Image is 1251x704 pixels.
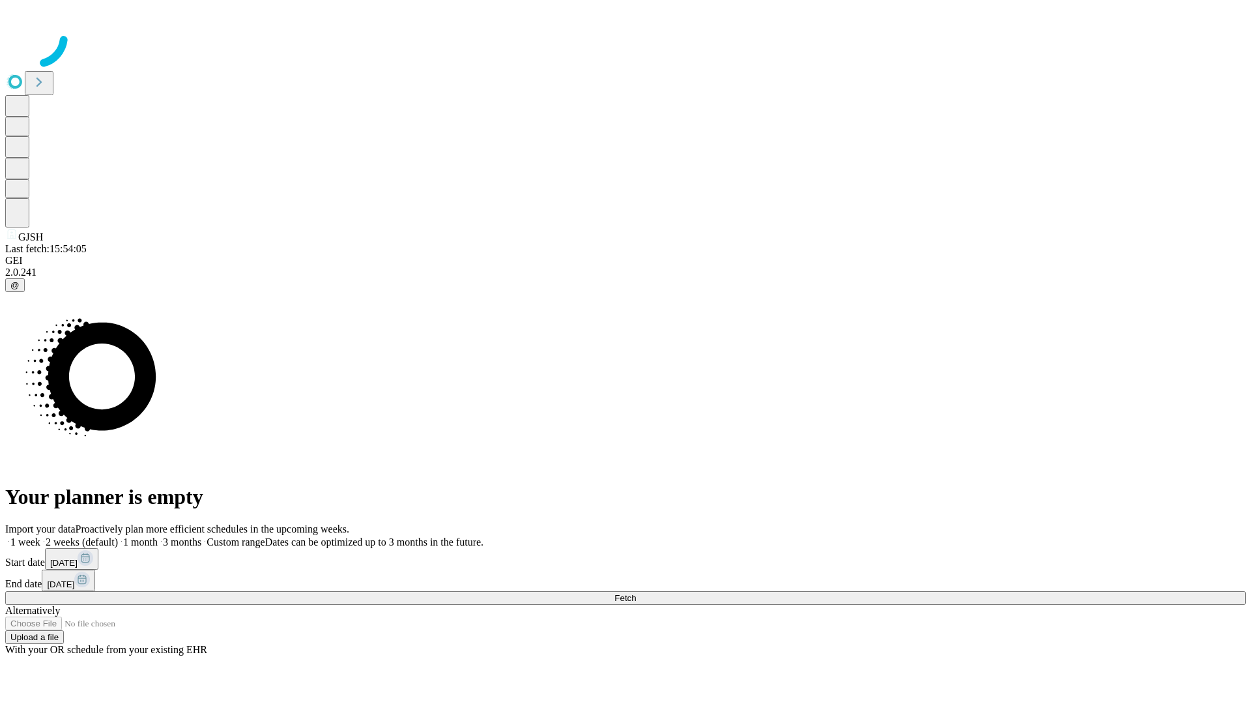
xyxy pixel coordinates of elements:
[265,536,483,548] span: Dates can be optimized up to 3 months in the future.
[5,591,1246,605] button: Fetch
[5,605,60,616] span: Alternatively
[45,548,98,570] button: [DATE]
[5,485,1246,509] h1: Your planner is empty
[46,536,118,548] span: 2 weeks (default)
[5,267,1246,278] div: 2.0.241
[18,231,43,242] span: GJSH
[5,278,25,292] button: @
[50,558,78,568] span: [DATE]
[42,570,95,591] button: [DATE]
[5,523,76,535] span: Import your data
[5,548,1246,570] div: Start date
[76,523,349,535] span: Proactively plan more efficient schedules in the upcoming weeks.
[5,570,1246,591] div: End date
[207,536,265,548] span: Custom range
[163,536,201,548] span: 3 months
[5,644,207,655] span: With your OR schedule from your existing EHR
[5,255,1246,267] div: GEI
[614,593,636,603] span: Fetch
[123,536,158,548] span: 1 month
[10,536,40,548] span: 1 week
[5,243,87,254] span: Last fetch: 15:54:05
[5,630,64,644] button: Upload a file
[47,579,74,589] span: [DATE]
[10,280,20,290] span: @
